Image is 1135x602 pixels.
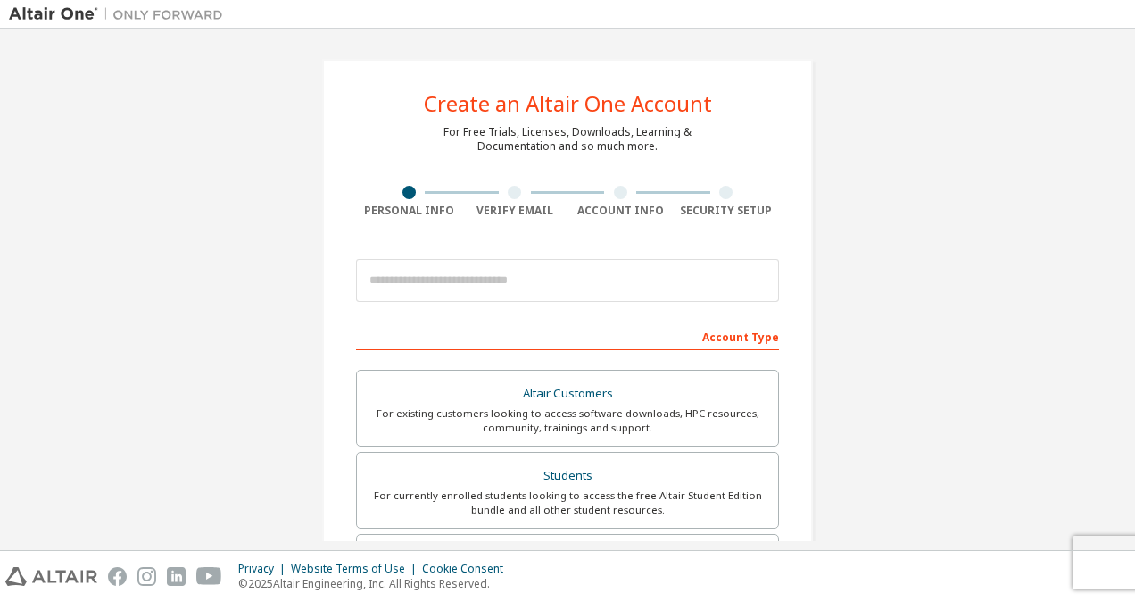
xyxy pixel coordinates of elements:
[674,204,780,218] div: Security Setup
[443,125,692,154] div: For Free Trials, Licenses, Downloads, Learning & Documentation and so much more.
[108,567,127,586] img: facebook.svg
[196,567,222,586] img: youtube.svg
[368,406,767,435] div: For existing customers looking to access software downloads, HPC resources, community, trainings ...
[368,381,767,406] div: Altair Customers
[291,562,422,576] div: Website Terms of Use
[422,562,514,576] div: Cookie Consent
[5,567,97,586] img: altair_logo.svg
[238,562,291,576] div: Privacy
[368,489,767,517] div: For currently enrolled students looking to access the free Altair Student Edition bundle and all ...
[238,576,514,591] p: © 2025 Altair Engineering, Inc. All Rights Reserved.
[567,204,674,218] div: Account Info
[9,5,232,23] img: Altair One
[167,567,186,586] img: linkedin.svg
[356,204,462,218] div: Personal Info
[137,567,156,586] img: instagram.svg
[368,464,767,489] div: Students
[424,93,712,114] div: Create an Altair One Account
[462,204,568,218] div: Verify Email
[356,322,779,350] div: Account Type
